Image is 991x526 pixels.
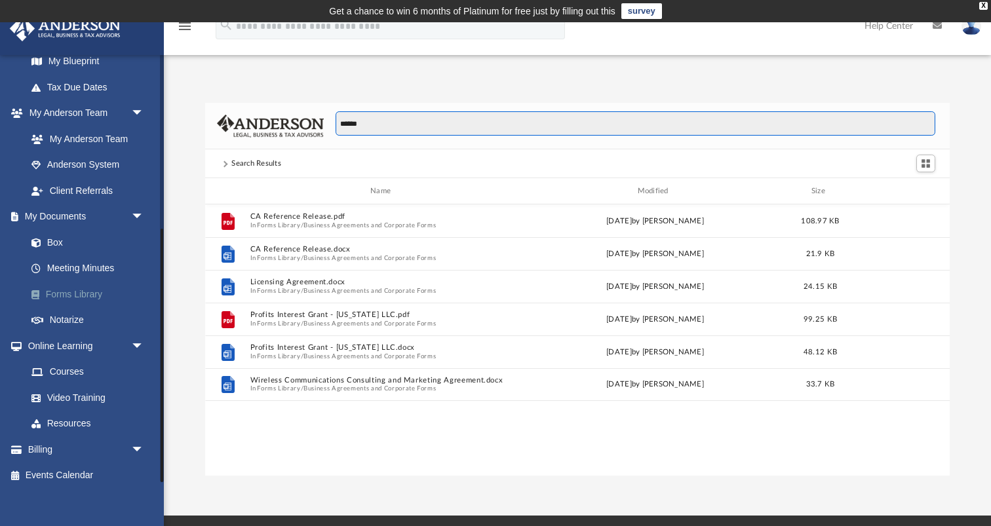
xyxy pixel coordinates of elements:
[301,254,303,262] span: /
[250,310,516,319] button: Profits Interest Grant - [US_STATE] LLC.pdf
[18,229,157,255] a: Box
[794,185,847,197] div: Size
[336,111,935,136] input: Search files and folders
[250,319,516,328] span: In
[177,25,193,34] a: menu
[6,16,125,41] img: Anderson Advisors Platinum Portal
[18,385,151,411] a: Video Training
[250,343,516,352] button: Profits Interest Grant - [US_STATE] LLC.docx
[18,74,164,100] a: Tax Due Dates
[250,254,516,262] span: In
[962,16,981,35] img: User Pic
[257,385,300,393] button: Forms Library
[257,254,300,262] button: Forms Library
[250,221,516,229] span: In
[18,48,157,75] a: My Blueprint
[301,319,303,328] span: /
[806,250,835,257] span: 21.9 KB
[131,204,157,231] span: arrow_drop_down
[131,333,157,360] span: arrow_drop_down
[18,126,151,152] a: My Anderson Team
[257,221,300,229] button: Forms Library
[177,18,193,34] i: menu
[9,204,164,230] a: My Documentsarrow_drop_down
[219,18,233,32] i: search
[522,185,788,197] div: Modified
[301,385,303,393] span: /
[250,185,516,197] div: Name
[9,462,164,489] a: Events Calendar
[621,3,662,19] a: survey
[257,319,300,328] button: Forms Library
[18,359,157,385] a: Courses
[303,254,436,262] button: Business Agreements and Corporate Forms
[522,314,788,326] div: [DATE] by [PERSON_NAME]
[250,385,516,393] span: In
[18,411,157,437] a: Resources
[18,281,164,307] a: Forms Library
[522,216,788,227] div: [DATE] by [PERSON_NAME]
[250,376,516,385] button: Wireless Communications Consulting and Marketing Agreement.docx
[303,221,436,229] button: Business Agreements and Corporate Forms
[250,212,516,221] button: CA Reference Release.pdf
[804,283,837,290] span: 24.15 KB
[250,286,516,295] span: In
[522,281,788,293] div: [DATE] by [PERSON_NAME]
[131,100,157,127] span: arrow_drop_down
[131,436,157,463] span: arrow_drop_down
[250,278,516,286] button: Licensing Agreement.docx
[18,152,157,178] a: Anderson System
[257,352,300,360] button: Forms Library
[301,352,303,360] span: /
[979,2,988,10] div: close
[211,185,244,197] div: id
[250,352,516,360] span: In
[250,245,516,254] button: CA Reference Release.docx
[303,319,436,328] button: Business Agreements and Corporate Forms
[852,185,944,197] div: id
[916,155,936,173] button: Switch to Grid View
[257,286,300,295] button: Forms Library
[303,286,436,295] button: Business Agreements and Corporate Forms
[205,204,950,476] div: grid
[303,385,436,393] button: Business Agreements and Corporate Forms
[9,436,164,462] a: Billingarrow_drop_down
[301,221,303,229] span: /
[18,178,157,204] a: Client Referrals
[303,352,436,360] button: Business Agreements and Corporate Forms
[522,379,788,390] div: [DATE] by [PERSON_NAME]
[522,248,788,260] div: [DATE] by [PERSON_NAME]
[804,316,837,323] span: 99.25 KB
[18,307,164,333] a: Notarize
[329,3,615,19] div: Get a chance to win 6 months of Platinum for free just by filling out this
[806,381,835,388] span: 33.7 KB
[9,333,157,359] a: Online Learningarrow_drop_down
[801,217,839,225] span: 108.97 KB
[804,348,837,356] span: 48.12 KB
[9,100,157,126] a: My Anderson Teamarrow_drop_down
[18,255,164,282] a: Meeting Minutes
[231,158,281,170] div: Search Results
[522,347,788,358] div: [DATE] by [PERSON_NAME]
[301,286,303,295] span: /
